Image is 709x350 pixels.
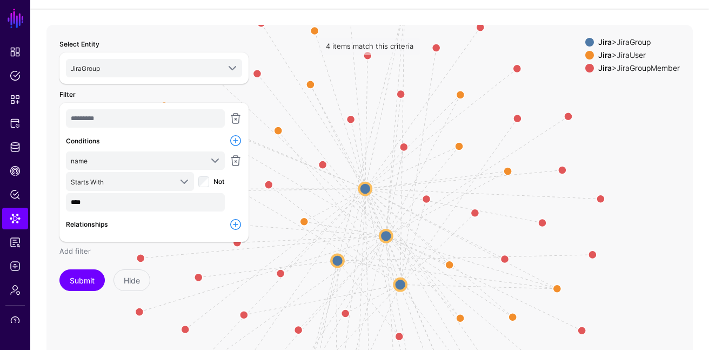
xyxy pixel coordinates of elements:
[598,50,612,60] strong: Jira
[59,90,76,100] label: Filter
[2,208,28,229] a: Data Lens
[2,113,28,134] a: Protected Systems
[71,157,88,165] span: name
[10,315,21,326] span: Support
[598,63,612,72] strong: Jira
[10,47,21,57] span: Dashboard
[2,279,28,301] a: Admin
[71,64,100,72] span: JiraGroup
[2,255,28,277] a: Logs
[10,237,21,248] span: Reports
[598,37,612,47] strong: Jira
[319,38,420,55] div: 4 items match this criteria
[596,64,682,72] div: > JiraGroupMember
[2,136,28,158] a: Identity Data Fabric
[10,189,21,200] span: Policy Lens
[2,232,28,253] a: Reports
[2,184,28,206] a: Policy Lens
[71,178,104,186] span: Starts With
[66,220,108,229] label: Relationships
[66,136,100,146] label: Conditions
[59,247,91,255] a: Add filter
[2,41,28,63] a: Dashboard
[596,51,682,60] div: > JiraUser
[213,177,225,186] span: Not
[10,166,21,176] span: CAEP Hub
[596,38,682,47] div: > JiraGroup
[6,6,25,30] a: SGNL
[10,70,21,81] span: Policies
[10,285,21,295] span: Admin
[10,118,21,129] span: Protected Systems
[59,269,105,291] button: Submit
[2,89,28,110] a: Snippets
[2,160,28,182] a: CAEP Hub
[10,94,21,105] span: Snippets
[10,142,21,153] span: Identity Data Fabric
[2,65,28,87] a: Policies
[113,269,150,291] button: Hide
[10,261,21,272] span: Logs
[59,39,99,49] label: Select Entity
[10,213,21,224] span: Data Lens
